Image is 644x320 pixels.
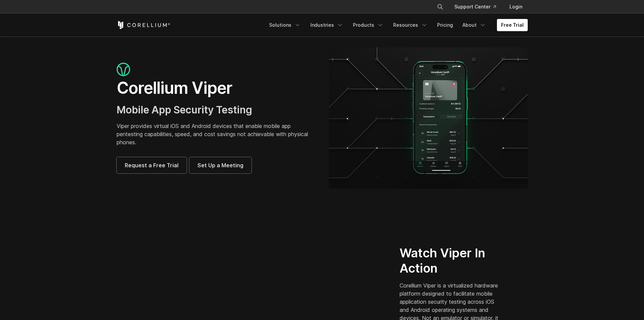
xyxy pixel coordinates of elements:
[265,19,528,31] div: Navigation Menu
[117,63,130,77] img: viper_icon_large
[389,19,432,31] a: Resources
[434,1,446,13] button: Search
[429,1,528,13] div: Navigation Menu
[117,157,187,173] a: Request a Free Trial
[197,161,243,169] span: Set Up a Meeting
[433,19,457,31] a: Pricing
[458,19,490,31] a: About
[497,19,528,31] a: Free Trial
[349,19,388,31] a: Products
[400,246,502,276] h2: Watch Viper In Action
[189,157,252,173] a: Set Up a Meeting
[449,1,501,13] a: Support Center
[265,19,305,31] a: Solutions
[117,21,170,29] a: Corellium Home
[125,161,178,169] span: Request a Free Trial
[504,1,528,13] a: Login
[117,122,315,146] p: Viper provides virtual iOS and Android devices that enable mobile app pentesting capabilities, sp...
[117,104,252,116] span: Mobile App Security Testing
[117,78,315,98] h1: Corellium Viper
[306,19,348,31] a: Industries
[329,47,528,189] img: viper_hero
